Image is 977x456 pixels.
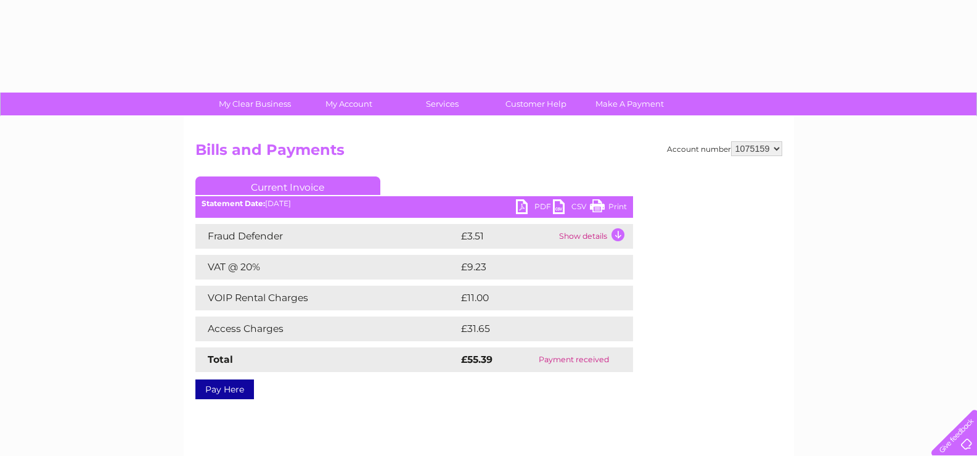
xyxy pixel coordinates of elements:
[553,199,590,217] a: CSV
[579,93,681,115] a: Make A Payment
[556,224,633,249] td: Show details
[458,317,607,341] td: £31.65
[195,141,782,165] h2: Bills and Payments
[195,255,458,280] td: VAT @ 20%
[208,354,233,365] strong: Total
[204,93,306,115] a: My Clear Business
[202,199,265,208] b: Statement Date:
[195,224,458,249] td: Fraud Defender
[516,199,553,217] a: PDF
[195,379,254,399] a: Pay Here
[195,199,633,208] div: [DATE]
[667,141,782,156] div: Account number
[461,354,493,365] strong: £55.39
[391,93,493,115] a: Services
[195,176,380,195] a: Current Invoice
[590,199,627,217] a: Print
[195,286,458,310] td: VOIP Rental Charges
[485,93,587,115] a: Customer Help
[458,224,556,249] td: £3.51
[458,255,604,280] td: £9.23
[195,317,458,341] td: Access Charges
[515,347,632,372] td: Payment received
[298,93,399,115] a: My Account
[458,286,606,310] td: £11.00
